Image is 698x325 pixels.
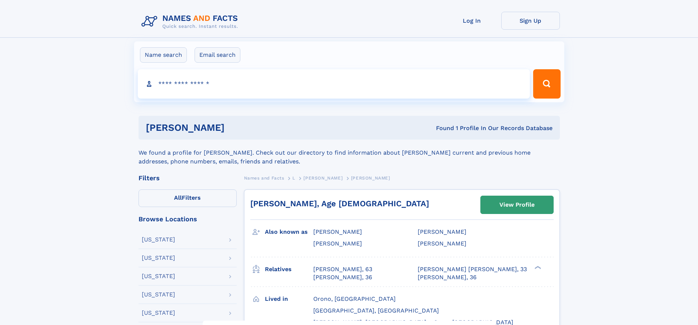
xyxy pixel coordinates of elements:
[443,12,501,30] a: Log In
[533,265,542,270] div: ❯
[139,140,560,166] div: We found a profile for [PERSON_NAME]. Check out our directory to find information about [PERSON_N...
[142,237,175,243] div: [US_STATE]
[174,194,182,201] span: All
[330,124,553,132] div: Found 1 Profile In Our Records Database
[138,69,530,99] input: search input
[142,255,175,261] div: [US_STATE]
[140,47,187,63] label: Name search
[265,293,313,305] h3: Lived in
[313,228,362,235] span: [PERSON_NAME]
[139,189,237,207] label: Filters
[250,199,429,208] a: [PERSON_NAME], Age [DEMOGRAPHIC_DATA]
[481,196,553,214] a: View Profile
[265,263,313,276] h3: Relatives
[313,307,439,314] span: [GEOGRAPHIC_DATA], [GEOGRAPHIC_DATA]
[499,196,535,213] div: View Profile
[418,265,527,273] a: [PERSON_NAME] [PERSON_NAME], 33
[533,69,560,99] button: Search Button
[303,176,343,181] span: [PERSON_NAME]
[351,176,390,181] span: [PERSON_NAME]
[313,295,396,302] span: Orono, [GEOGRAPHIC_DATA]
[139,175,237,181] div: Filters
[146,123,330,132] h1: [PERSON_NAME]
[292,176,295,181] span: L
[244,173,284,182] a: Names and Facts
[313,240,362,247] span: [PERSON_NAME]
[142,310,175,316] div: [US_STATE]
[418,240,466,247] span: [PERSON_NAME]
[303,173,343,182] a: [PERSON_NAME]
[195,47,240,63] label: Email search
[265,226,313,238] h3: Also known as
[501,12,560,30] a: Sign Up
[142,273,175,279] div: [US_STATE]
[139,216,237,222] div: Browse Locations
[139,12,244,32] img: Logo Names and Facts
[418,273,477,281] a: [PERSON_NAME], 36
[313,273,372,281] a: [PERSON_NAME], 36
[418,228,466,235] span: [PERSON_NAME]
[313,265,372,273] a: [PERSON_NAME], 63
[142,292,175,298] div: [US_STATE]
[292,173,295,182] a: L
